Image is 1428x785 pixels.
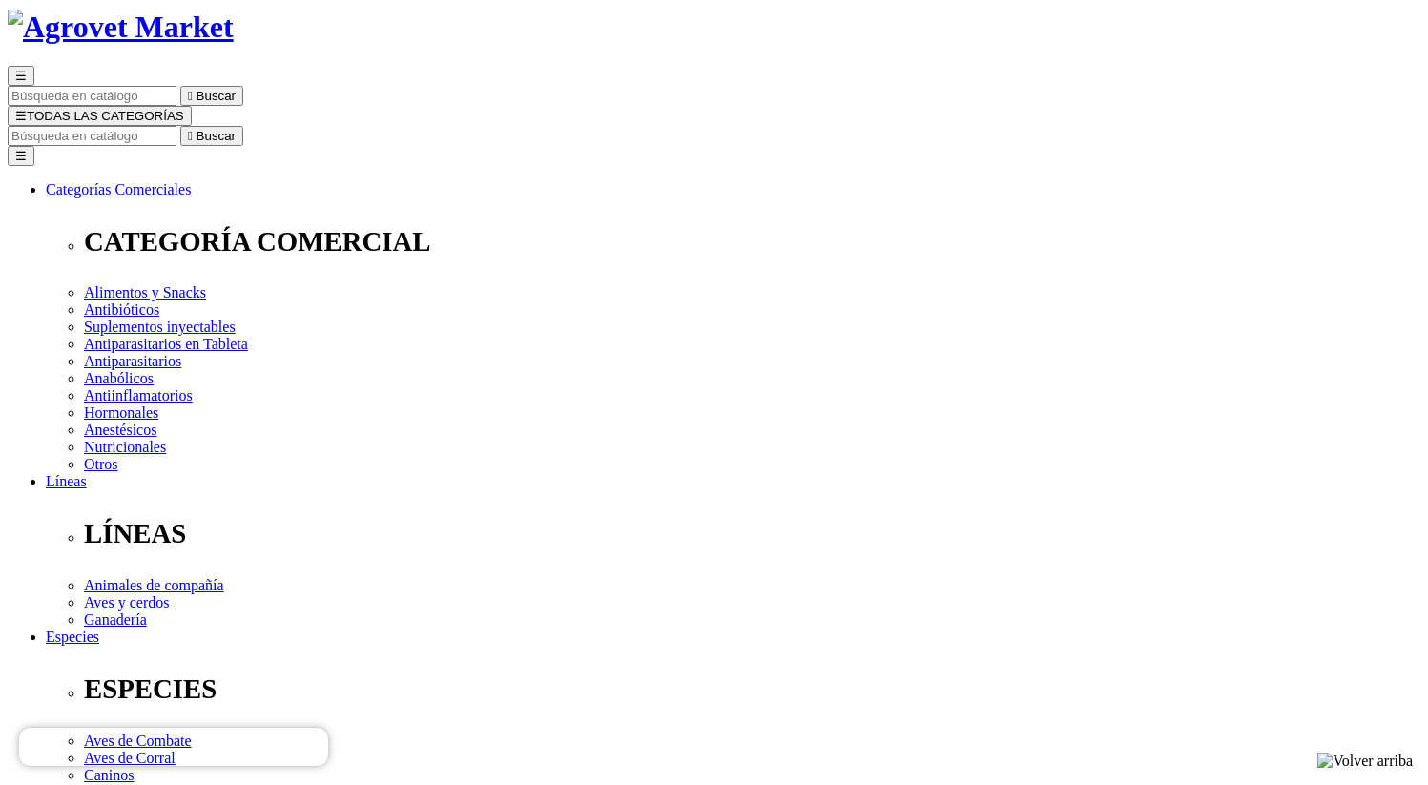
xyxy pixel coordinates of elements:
input: Buscar [8,126,176,146]
button: ☰ [8,146,34,166]
a: Antiparasitarios [84,353,181,369]
a: Antibióticos [84,301,159,318]
i:  [188,129,193,143]
p: LÍNEAS [84,518,1420,549]
p: CATEGORÍA COMERCIAL [84,226,1420,258]
a: Nutricionales [84,439,166,455]
a: Caninos [84,767,134,783]
a: Anabólicos [84,370,154,386]
a: Otros [84,456,118,472]
a: Antiinflamatorios [84,387,193,403]
a: Especies [46,629,99,645]
i:  [188,89,193,103]
img: Agrovet Market [8,10,234,45]
button: ☰ [8,66,34,86]
button: ☰TODAS LAS CATEGORÍAS [8,106,192,126]
span: ☰ [15,109,27,123]
img: Volver arriba [1317,753,1413,770]
iframe: Brevo live chat [19,728,328,766]
a: Antiparasitarios en Tableta [84,336,248,352]
a: Suplementos inyectables [84,319,236,335]
a: Alimentos y Snacks [84,284,206,300]
input: Buscar [8,86,176,106]
button:  Buscar [180,86,243,106]
a: Ganadería [84,611,147,628]
a: Categorías Comerciales [46,181,191,197]
span: ☰ [15,69,27,83]
a: Hormonales [84,404,158,421]
a: Animales de compañía [84,577,224,593]
a: Líneas [46,473,87,489]
p: ESPECIES [84,673,1420,705]
a: Aves y cerdos [84,594,169,610]
button:  Buscar [180,126,243,146]
span: Buscar [197,129,236,143]
a: Anestésicos [84,422,156,438]
span: Buscar [197,89,236,103]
